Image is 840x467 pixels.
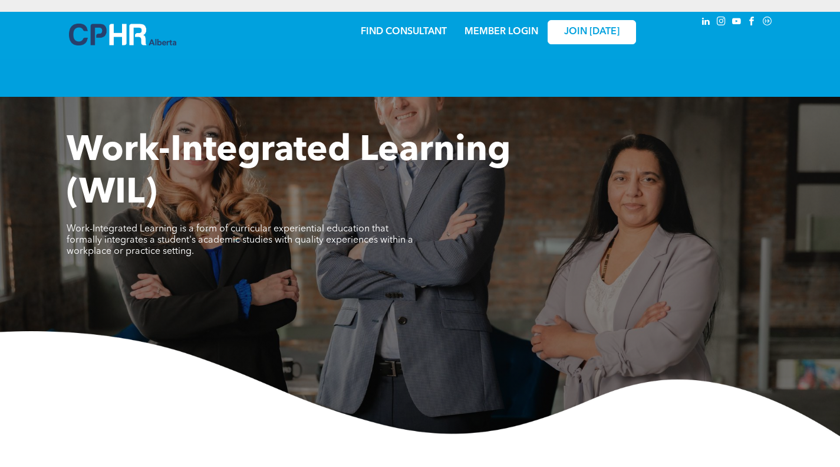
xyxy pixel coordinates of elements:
a: MEMBER LOGIN [465,27,538,37]
a: Social network [761,15,774,31]
a: linkedin [700,15,713,31]
a: facebook [746,15,759,31]
img: A blue and white logo for cp alberta [69,24,176,45]
span: Work-Integrated Learning is a form of curricular experiential education that formally integrates ... [67,224,413,256]
span: JOIN [DATE] [564,27,620,38]
a: instagram [715,15,728,31]
a: FIND CONSULTANT [361,27,447,37]
span: Work-Integrated Learning (WIL) [67,133,510,211]
a: youtube [730,15,743,31]
a: JOIN [DATE] [548,20,636,44]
